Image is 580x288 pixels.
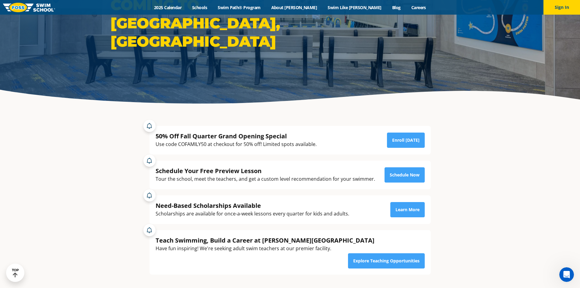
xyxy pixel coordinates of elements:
div: Use code COFAMILY50 at checkout for 50% off! Limited spots available. [156,140,317,148]
a: Swim Path® Program [213,5,266,10]
div: Need-Based Scholarships Available [156,201,349,210]
a: 2025 Calendar [149,5,187,10]
a: Schools [187,5,213,10]
a: Careers [406,5,431,10]
a: Schedule Now [385,167,425,183]
a: Explore Teaching Opportunities [348,253,425,268]
div: Schedule Your Free Preview Lesson [156,167,375,175]
div: Teach Swimming, Build a Career at [PERSON_NAME][GEOGRAPHIC_DATA] [156,236,374,244]
iframe: Intercom live chat [559,267,574,282]
a: Swim Like [PERSON_NAME] [322,5,387,10]
div: Tour the school, meet the teachers, and get a custom level recommendation for your swimmer. [156,175,375,183]
div: TOP [12,268,19,278]
img: FOSS Swim School Logo [3,3,55,12]
a: Blog [387,5,406,10]
a: About [PERSON_NAME] [266,5,322,10]
a: Enroll [DATE] [387,133,425,148]
a: Learn More [390,202,425,217]
div: 50% Off Fall Quarter Grand Opening Special [156,132,317,140]
div: Have fun inspiring! We're seeking adult swim teachers at our premier facility. [156,244,374,253]
div: Scholarships are available for once-a-week lessons every quarter for kids and adults. [156,210,349,218]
